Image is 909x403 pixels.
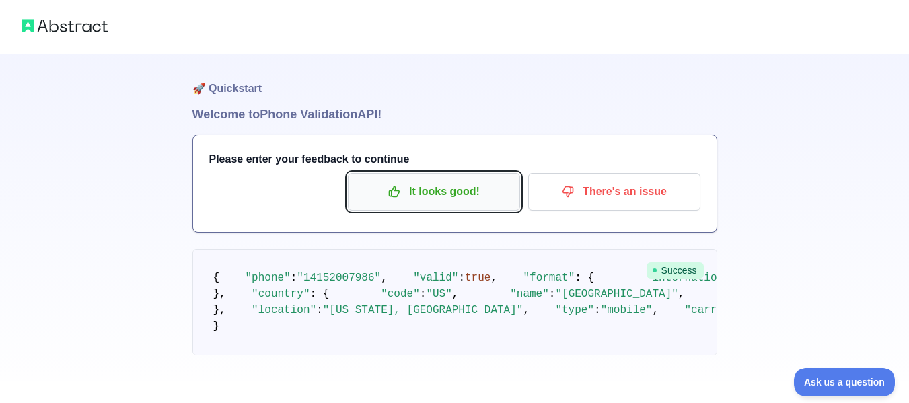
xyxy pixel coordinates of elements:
button: It looks good! [348,173,520,211]
span: : [549,288,556,300]
span: true [465,272,490,284]
span: , [381,272,388,284]
h1: Welcome to Phone Validation API! [192,105,717,124]
span: "international" [646,272,743,284]
span: Success [647,262,704,279]
span: , [678,288,685,300]
span: : { [310,288,330,300]
span: "14152007986" [297,272,381,284]
span: "US" [426,288,451,300]
iframe: Toggle Customer Support [794,368,896,396]
span: , [652,304,659,316]
span: "valid" [413,272,458,284]
p: There's an issue [538,180,690,203]
span: "format" [523,272,575,284]
p: It looks good! [358,180,510,203]
span: , [490,272,497,284]
span: "country" [252,288,310,300]
span: "name" [510,288,549,300]
span: "code" [381,288,420,300]
span: { [213,272,220,284]
span: : [458,272,465,284]
span: "[GEOGRAPHIC_DATA]" [555,288,678,300]
span: , [452,288,459,300]
span: , [523,304,530,316]
span: : { [575,272,594,284]
span: : [316,304,323,316]
span: "type" [555,304,594,316]
span: "location" [252,304,316,316]
span: "mobile" [601,304,653,316]
span: "carrier" [684,304,742,316]
h1: 🚀 Quickstart [192,54,717,105]
span: "[US_STATE], [GEOGRAPHIC_DATA]" [323,304,523,316]
button: There's an issue [528,173,700,211]
span: : [594,304,601,316]
img: Abstract logo [22,16,108,35]
h3: Please enter your feedback to continue [209,151,700,168]
span: : [420,288,427,300]
span: "phone" [246,272,291,284]
span: : [291,272,297,284]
